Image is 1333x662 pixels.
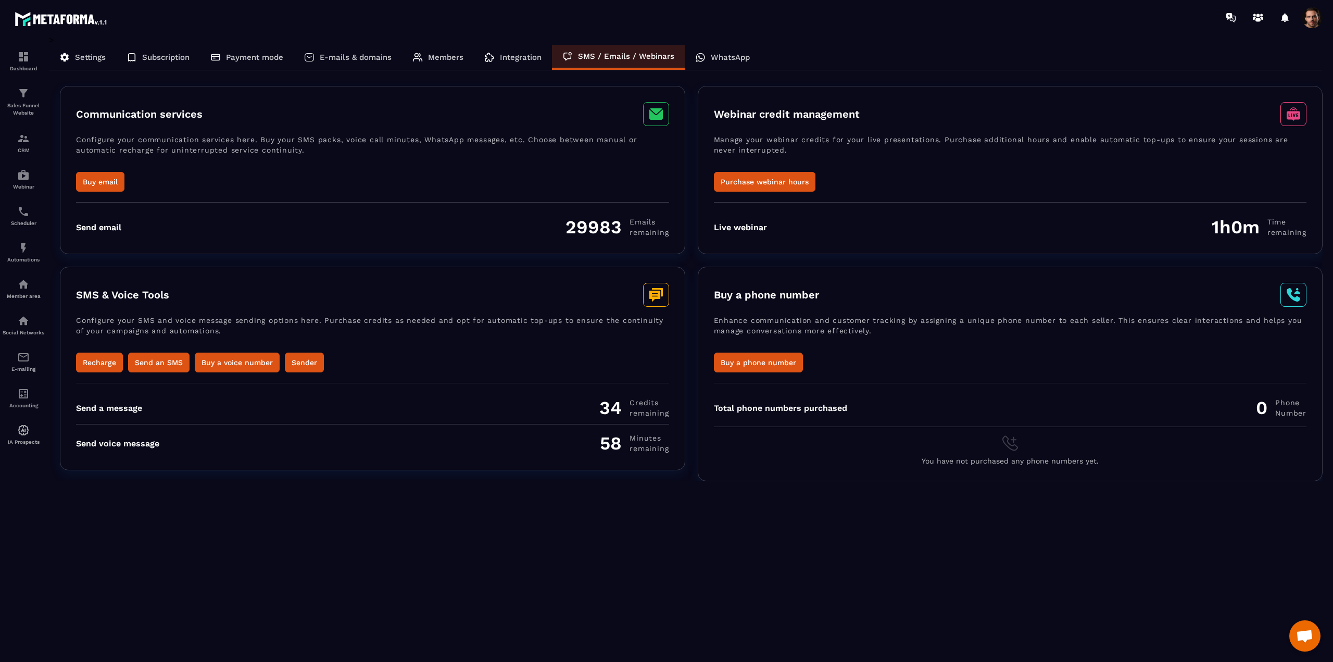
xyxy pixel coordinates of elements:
span: Phone [1275,397,1306,408]
img: formation [17,51,30,63]
img: formation [17,132,30,145]
button: Buy email [76,172,124,192]
p: Sales Funnel Website [3,102,44,117]
p: Dashboard [3,66,44,71]
p: Member area [3,293,44,299]
a: emailemailE-mailing [3,343,44,380]
p: SMS / Emails / Webinars [578,52,674,61]
p: CRM [3,147,44,153]
div: Send a message [76,403,142,413]
p: Scheduler [3,220,44,226]
span: remaining [1267,227,1306,238]
div: 29983 [565,216,669,238]
a: social-networksocial-networkSocial Networks [3,307,44,343]
img: accountant [17,388,30,400]
span: Time [1267,217,1306,227]
button: Sender [285,353,324,372]
button: Buy a voice number [195,353,280,372]
img: formation [17,87,30,99]
img: scheduler [17,205,30,218]
a: formationformationSales Funnel Website [3,79,44,124]
p: E-mailing [3,366,44,372]
img: automations [17,169,30,181]
p: Accounting [3,403,44,408]
div: Open chat [1289,620,1321,652]
div: 0 [1256,397,1306,419]
p: Configure your communication services here. Buy your SMS packs, voice call minutes, WhatsApp mess... [76,134,669,172]
p: Settings [75,53,106,62]
button: Purchase webinar hours [714,172,815,192]
span: remaining [630,443,669,454]
p: Integration [500,53,542,62]
h3: Communication services [76,108,203,120]
img: automations [17,242,30,254]
span: remaining [630,408,669,418]
a: formationformationCRM [3,124,44,161]
span: Number [1275,408,1306,418]
h3: Webinar credit management [714,108,860,120]
h3: Buy a phone number [714,289,819,301]
p: Configure your SMS and voice message sending options here. Purchase credits as needed and opt for... [76,315,669,353]
p: Payment mode [226,53,283,62]
p: IA Prospects [3,439,44,445]
button: Recharge [76,353,123,372]
img: automations [17,424,30,436]
p: WhatsApp [711,53,750,62]
div: > [49,35,1323,481]
img: social-network [17,315,30,327]
button: Send an SMS [128,353,190,372]
div: 1h0m [1212,216,1306,238]
h3: SMS & Voice Tools [76,289,169,301]
span: remaining [630,227,669,238]
p: Social Networks [3,330,44,335]
a: formationformationDashboard [3,43,44,79]
div: Total phone numbers purchased [714,403,847,413]
p: Automations [3,257,44,263]
div: 34 [599,397,669,419]
a: automationsautomationsWebinar [3,161,44,197]
p: Webinar [3,184,44,190]
div: 58 [600,432,669,454]
div: Live webinar [714,222,767,232]
p: E-mails & domains [320,53,392,62]
p: Manage your webinar credits for your live presentations. Purchase additional hours and enable aut... [714,134,1307,172]
span: Emails [630,217,669,227]
a: schedulerschedulerScheduler [3,197,44,234]
a: automationsautomationsMember area [3,270,44,307]
p: Enhance communication and customer tracking by assigning a unique phone number to each seller. Th... [714,315,1307,353]
div: Send voice message [76,439,159,448]
p: Members [428,53,463,62]
span: Credits [630,397,669,408]
img: logo [15,9,108,28]
p: Subscription [142,53,190,62]
button: Buy a phone number [714,353,803,372]
span: You have not purchased any phone numbers yet. [922,457,1099,465]
img: automations [17,278,30,291]
span: minutes [630,433,669,443]
img: email [17,351,30,364]
div: Send email [76,222,121,232]
a: automationsautomationsAutomations [3,234,44,270]
a: accountantaccountantAccounting [3,380,44,416]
